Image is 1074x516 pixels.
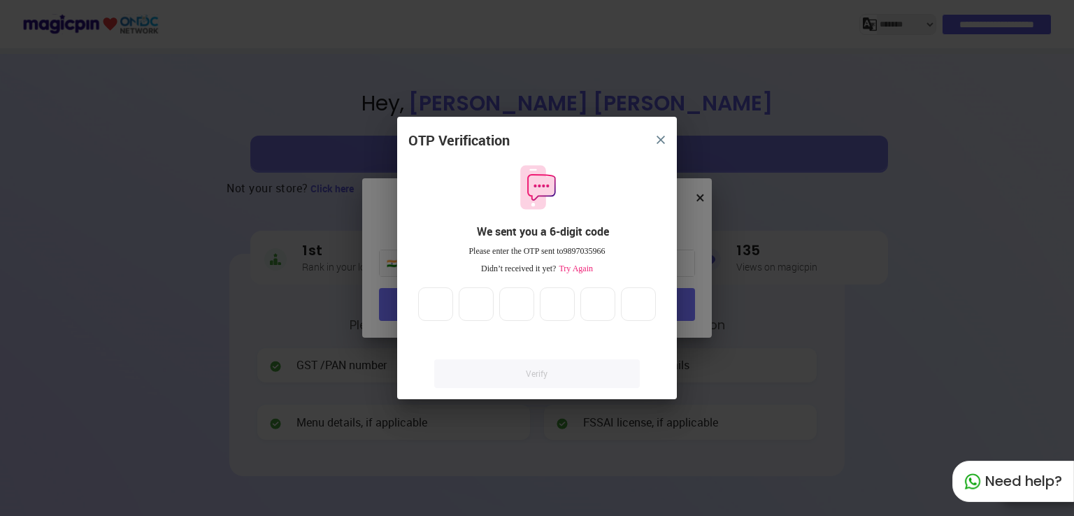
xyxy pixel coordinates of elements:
button: close [648,127,673,152]
div: OTP Verification [408,131,510,151]
div: Need help? [952,461,1074,502]
img: whatapp_green.7240e66a.svg [964,473,981,490]
div: Didn’t received it yet? [408,263,666,275]
a: Verify [434,359,640,388]
span: Try Again [556,264,593,273]
img: otpMessageIcon.11fa9bf9.svg [513,164,561,211]
img: 8zTxi7IzMsfkYqyYgBgfvSHvmzQA9juT1O3mhMgBDT8p5s20zMZ2JbefE1IEBlkXHwa7wAFxGwdILBLhkAAAAASUVORK5CYII= [657,136,665,144]
div: We sent you a 6-digit code [420,224,666,240]
div: Please enter the OTP sent to 9897035966 [408,245,666,257]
